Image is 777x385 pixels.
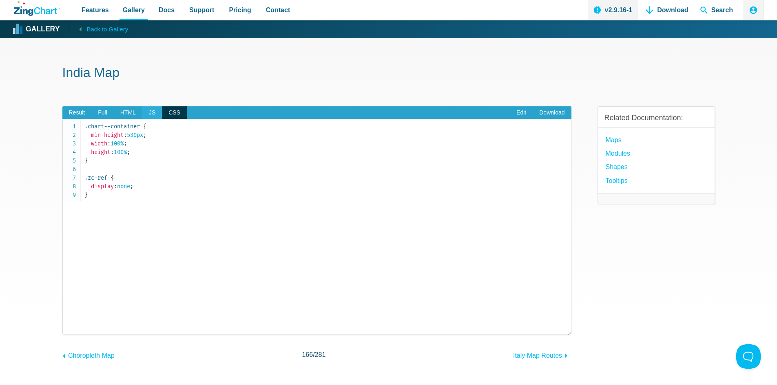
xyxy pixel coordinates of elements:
span: min-height [91,132,124,139]
a: Tooltips [606,175,628,186]
a: ZingChart Logo. Click to return to the homepage [14,1,60,16]
span: Docs [159,4,175,15]
span: } [84,191,88,198]
span: ; [124,140,127,147]
span: height [91,149,111,156]
span: Support [189,4,214,15]
a: Choropleth Map [62,348,115,361]
span: ; [130,183,133,190]
a: Gallery [14,23,60,35]
strong: Gallery [26,26,60,33]
span: Gallery [123,4,145,15]
span: : [124,132,127,139]
span: ; [127,149,130,156]
span: width [91,140,107,147]
span: { [143,123,146,130]
span: 166 [302,351,313,358]
span: .chart--container [84,123,140,130]
span: Features [82,4,109,15]
span: Choropleth Map [68,352,115,359]
h3: Related Documentation: [604,113,708,123]
span: Back to Gallery [86,24,128,35]
iframe: Toggle Customer Support [736,344,761,369]
a: Edit [510,106,533,119]
span: / [302,349,325,360]
span: display [91,183,114,190]
span: Full [91,106,114,119]
span: Result [62,106,92,119]
a: Back to Gallery [68,23,128,35]
code: 530px 100% 100% none [84,122,571,199]
h1: India Map [62,64,715,83]
a: modules [606,148,630,159]
a: Maps [606,134,622,145]
span: : [111,149,114,156]
span: JS [142,106,162,119]
span: HTML [114,106,142,119]
span: .zc-ref [84,174,107,181]
span: { [111,174,114,181]
span: 281 [315,351,326,358]
a: Italy Map Routes [513,348,571,361]
span: CSS [162,106,187,119]
a: Download [533,106,571,119]
span: Italy Map Routes [513,352,562,359]
span: : [107,140,111,147]
span: Contact [266,4,290,15]
span: Pricing [229,4,251,15]
a: Shapes [606,161,628,172]
span: ; [143,132,146,139]
span: } [84,157,88,164]
span: : [114,183,117,190]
